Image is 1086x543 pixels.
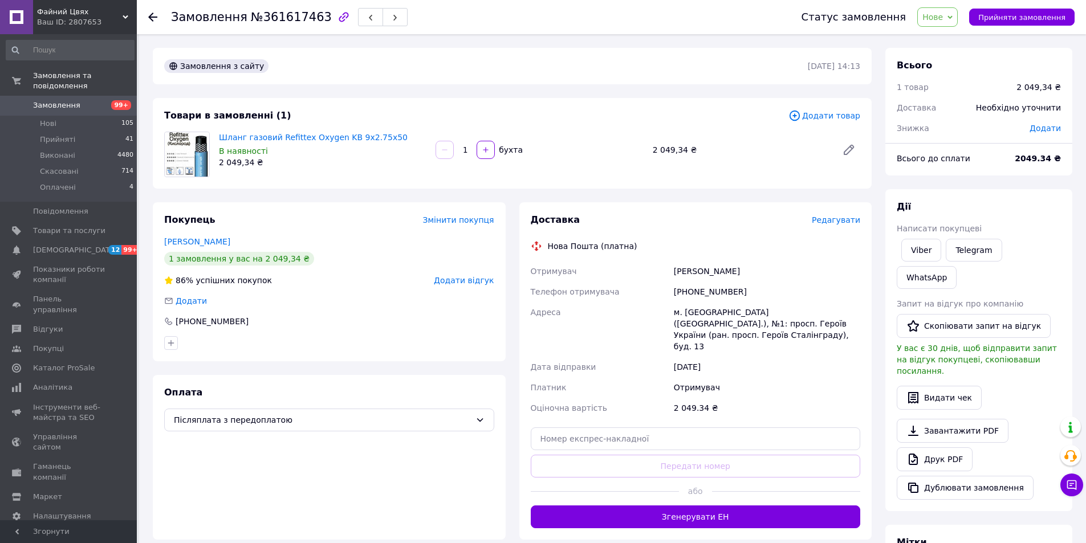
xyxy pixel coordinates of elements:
a: WhatsApp [897,266,957,289]
span: Телефон отримувача [531,287,620,296]
span: Оплачені [40,182,76,193]
button: Чат з покупцем [1060,473,1083,496]
span: Маркет [33,492,62,502]
span: Показники роботи компанії [33,264,105,285]
span: Всього до сплати [897,154,970,163]
span: Налаштування [33,511,91,521]
span: Виконані [40,150,75,161]
span: Панель управління [33,294,105,315]
div: 2 049,34 ₴ [219,157,426,168]
div: [DATE] [672,357,863,377]
span: Товари та послуги [33,226,105,236]
a: Шланг газовий Refittex Oxygen KB 9x2.75x50 [219,133,408,142]
span: Оціночна вартість [531,403,607,413]
span: 4480 [117,150,133,161]
div: успішних покупок [164,275,272,286]
span: [DEMOGRAPHIC_DATA] [33,245,117,255]
span: Доставка [531,214,580,225]
a: Завантажити PDF [897,419,1008,443]
span: Адреса [531,308,561,317]
span: Всього [897,60,932,71]
div: 2 049.34 ₴ [672,398,863,418]
span: Гаманець компанії [33,462,105,482]
span: Відгуки [33,324,63,334]
span: Повідомлення [33,206,88,217]
div: Замовлення з сайту [164,59,269,73]
button: Скопіювати запит на відгук [897,314,1051,338]
span: Знижка [897,124,929,133]
span: Оплата [164,387,202,398]
div: Ваш ID: 2807653 [37,17,137,27]
span: 99+ [111,100,131,110]
span: 12 [108,245,121,255]
div: 2 049,34 ₴ [1016,81,1061,93]
span: Отримувач [531,267,577,276]
button: Згенерувати ЕН [531,505,861,528]
span: Змінити покупця [423,215,494,224]
span: 99+ [121,245,140,255]
span: Дата відправки [531,362,596,371]
span: Додати відгук [434,276,494,285]
span: 86% [176,276,193,285]
span: Додати [1030,124,1061,133]
span: Нове [922,13,943,22]
input: Номер експрес-накладної [531,427,861,450]
span: Редагувати [812,215,860,224]
button: Дублювати замовлення [897,476,1034,500]
span: Додати товар [788,109,860,122]
div: 1 замовлення у вас на 2 049,34 ₴ [164,252,314,266]
span: Замовлення [33,100,80,111]
span: Післяплата з передоплатою [174,414,471,426]
a: Редагувати [837,138,860,161]
span: 714 [121,166,133,177]
b: 2049.34 ₴ [1015,154,1061,163]
time: [DATE] 14:13 [808,62,860,71]
span: Файний Цвях [37,7,123,17]
div: Статус замовлення [802,11,906,23]
span: Аналітика [33,382,72,393]
div: Нова Пошта (платна) [545,240,640,252]
span: 1 товар [897,83,929,92]
span: Написати покупцеві [897,224,982,233]
span: Каталог ProSale [33,363,95,373]
span: 105 [121,119,133,129]
span: Додати [176,296,207,305]
span: Нові [40,119,56,129]
button: Видати чек [897,386,982,410]
span: Прийняти замовлення [978,13,1065,22]
span: Замовлення та повідомлення [33,71,137,91]
a: Viber [901,239,941,262]
span: Платник [531,383,567,392]
div: Необхідно уточнити [969,95,1068,120]
span: 4 [129,182,133,193]
div: [PHONE_NUMBER] [174,316,250,327]
span: У вас є 30 днів, щоб відправити запит на відгук покупцеві, скопіювавши посилання. [897,344,1057,375]
a: Друк PDF [897,447,973,471]
span: Прийняті [40,134,75,145]
span: Скасовані [40,166,79,177]
span: Покупець [164,214,215,225]
span: №361617463 [251,10,332,24]
div: м. [GEOGRAPHIC_DATA] ([GEOGRAPHIC_DATA].), №1: просп. Героїв України (ран. просп. Героїв Сталінгр... [672,302,863,357]
div: бухта [496,144,524,156]
img: Шланг газовий Refittex Oxygen KB 9x2.75x50 [165,132,209,177]
span: Покупці [33,344,64,354]
div: Отримувач [672,377,863,398]
button: Прийняти замовлення [969,9,1075,26]
div: Повернутися назад [148,11,157,23]
span: 41 [125,134,133,145]
span: Доставка [897,103,936,112]
a: [PERSON_NAME] [164,237,230,246]
div: 2 049,34 ₴ [648,142,833,158]
span: Товари в замовленні (1) [164,110,291,121]
span: В наявності [219,146,268,156]
div: [PHONE_NUMBER] [672,281,863,302]
span: Запит на відгук про компанію [897,299,1023,308]
a: Telegram [946,239,1002,262]
input: Пошук [6,40,135,60]
span: Управління сайтом [33,432,105,452]
span: Замовлення [171,10,247,24]
div: [PERSON_NAME] [672,261,863,281]
span: або [679,485,712,497]
span: Інструменти веб-майстра та SEO [33,402,105,423]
